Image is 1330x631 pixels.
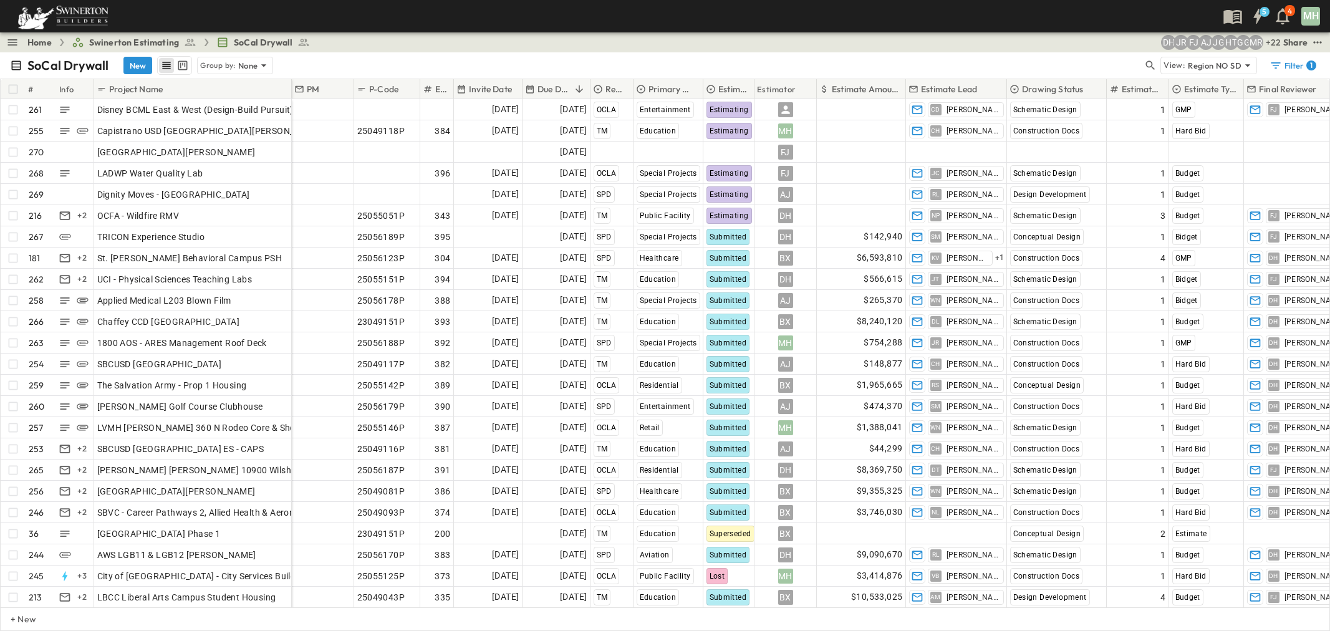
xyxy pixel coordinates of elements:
span: [DATE] [560,314,587,329]
p: Estimate Status [718,83,748,95]
button: Filter1 [1265,57,1320,74]
span: $1,965,665 [857,378,903,392]
span: 389 [435,379,450,392]
span: Entertainment [640,402,691,411]
span: 25049118P [357,125,405,137]
span: Submitted [710,360,747,368]
span: [DATE] [560,399,587,413]
span: [DATE] [492,399,519,413]
span: 1 [1160,294,1165,307]
span: [DATE] [560,166,587,180]
p: 263 [29,337,44,349]
span: St. [PERSON_NAME] Behavioral Campus PSH [97,252,282,264]
div: DH [778,272,793,287]
span: 1 [1160,315,1165,328]
span: $566,615 [864,272,902,286]
span: 23049151P [357,315,405,328]
span: 393 [435,315,450,328]
span: [PERSON_NAME] [947,253,987,263]
span: 25056178P [357,294,405,307]
span: SM [931,236,941,237]
span: SPD [597,233,612,241]
span: [PERSON_NAME] [947,126,998,136]
div: Anthony Jimenez (anthony.jimenez@swinerton.com) [1198,35,1213,50]
img: 6c363589ada0b36f064d841b69d3a419a338230e66bb0a533688fa5cc3e9e735.png [15,3,111,29]
span: GMP [1175,254,1192,263]
p: + 22 [1266,36,1278,49]
span: DH [1269,321,1278,322]
span: [PERSON_NAME] [947,359,998,369]
span: [PERSON_NAME] [947,168,998,178]
p: Estimate Lead [921,83,977,95]
div: AJ [778,293,793,308]
span: 384 [435,125,450,137]
p: 255 [29,125,44,137]
span: Submitted [710,275,747,284]
span: [DATE] [560,208,587,223]
span: 25056189P [357,231,405,243]
div: MH [778,335,793,350]
span: [GEOGRAPHIC_DATA][PERSON_NAME] [97,146,256,158]
span: 396 [435,167,450,180]
div: AJ [778,399,793,414]
span: Schematic Design [1013,275,1077,284]
div: DH [778,208,793,223]
span: Budget [1175,381,1200,390]
div: + 2 [75,251,90,266]
span: Public Facility [640,211,691,220]
div: BX [778,378,793,393]
span: Hard Bid [1175,360,1207,368]
span: Education [640,360,677,368]
p: Estimate Round [1122,83,1162,95]
div: Joshua Russell (joshua.russell@swinerton.com) [1173,35,1188,50]
span: Special Projects [640,233,697,241]
span: Submitted [710,317,747,326]
span: $754,288 [864,335,902,350]
span: Submitted [710,296,747,305]
span: [DATE] [560,123,587,138]
span: 1 [1160,273,1165,286]
p: 181 [29,252,41,264]
p: Group by: [200,59,236,72]
div: AJ [778,357,793,372]
span: [PERSON_NAME] [947,296,998,306]
nav: breadcrumbs [27,36,317,49]
span: UCI - Physical Sciences Teaching Labs [97,273,253,286]
p: 4 [1288,6,1292,16]
div: BX [778,314,793,329]
p: 267 [29,231,44,243]
p: View: [1164,59,1185,72]
span: $265,370 [864,293,902,307]
span: Education [640,127,677,135]
p: Primary Market [648,83,696,95]
div: Estimator [757,72,796,107]
span: 25056123P [357,252,405,264]
span: [DATE] [560,229,587,244]
span: Construction Docs [1013,127,1080,135]
span: Conceptual Design [1013,381,1081,390]
span: Special Projects [640,339,697,347]
a: Home [27,36,52,49]
span: 1800 AOS - ARES Management Roof Deck [97,337,267,349]
a: SoCal Drywall [216,36,310,49]
span: 4 [1160,252,1165,264]
span: 343 [435,210,450,222]
span: Hard Bid [1175,127,1207,135]
span: Submitted [710,402,747,411]
span: Estimating [710,127,749,135]
span: [DATE] [492,187,519,201]
span: Construction Docs [1013,339,1080,347]
p: Region [605,83,627,95]
div: DH [778,229,793,244]
div: table view [157,56,192,75]
span: Estimating [710,105,749,114]
span: [PERSON_NAME] [947,402,998,412]
span: Entertainment [640,105,691,114]
span: TM [597,211,608,220]
span: [DATE] [492,420,519,435]
span: TM [597,275,608,284]
span: 25055151P [357,273,405,286]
